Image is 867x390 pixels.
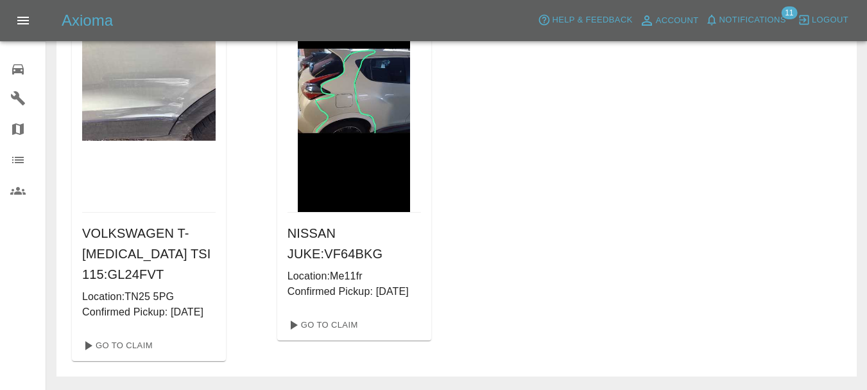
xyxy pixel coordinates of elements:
p: Confirmed Pickup: [DATE] [82,305,216,320]
a: Go To Claim [77,335,156,356]
h6: VOLKSWAGEN T-[MEDICAL_DATA] TSI 115 : GL24FVT [82,223,216,285]
button: Help & Feedback [535,10,635,30]
p: Confirmed Pickup: [DATE] [288,284,421,299]
a: Go To Claim [282,315,361,335]
a: Account [636,10,702,31]
span: Help & Feedback [552,13,632,28]
span: 11 [781,6,797,19]
h6: NISSAN JUKE : VF64BKG [288,223,421,264]
p: Location: Me11fr [288,269,421,284]
h5: Axioma [62,10,113,31]
p: Location: TN25 5PG [82,289,216,305]
span: Notifications [719,13,786,28]
button: Open drawer [8,5,39,36]
span: Account [656,13,699,28]
button: Logout [794,10,852,30]
button: Notifications [702,10,789,30]
span: Logout [812,13,848,28]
